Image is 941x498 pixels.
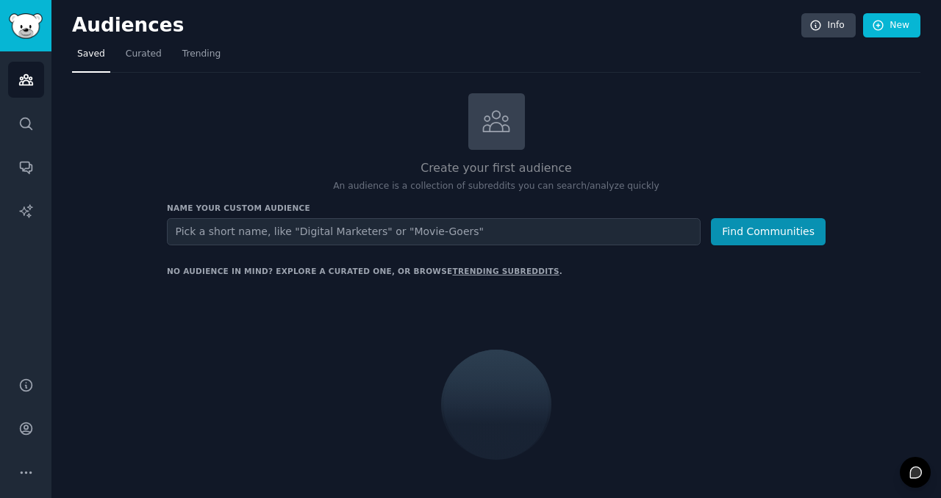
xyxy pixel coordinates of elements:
button: Find Communities [711,218,826,245]
span: Trending [182,48,221,61]
img: GummySearch logo [9,13,43,39]
span: Curated [126,48,162,61]
div: No audience in mind? Explore a curated one, or browse . [167,266,562,276]
p: An audience is a collection of subreddits you can search/analyze quickly [167,180,826,193]
h2: Audiences [72,14,801,37]
a: trending subreddits [452,267,559,275]
a: Curated [121,43,167,73]
a: Trending [177,43,226,73]
a: Info [801,13,856,38]
a: New [863,13,920,38]
input: Pick a short name, like "Digital Marketers" or "Movie-Goers" [167,218,701,245]
a: Saved [72,43,110,73]
span: Saved [77,48,105,61]
h2: Create your first audience [167,159,826,178]
h3: Name your custom audience [167,203,826,213]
